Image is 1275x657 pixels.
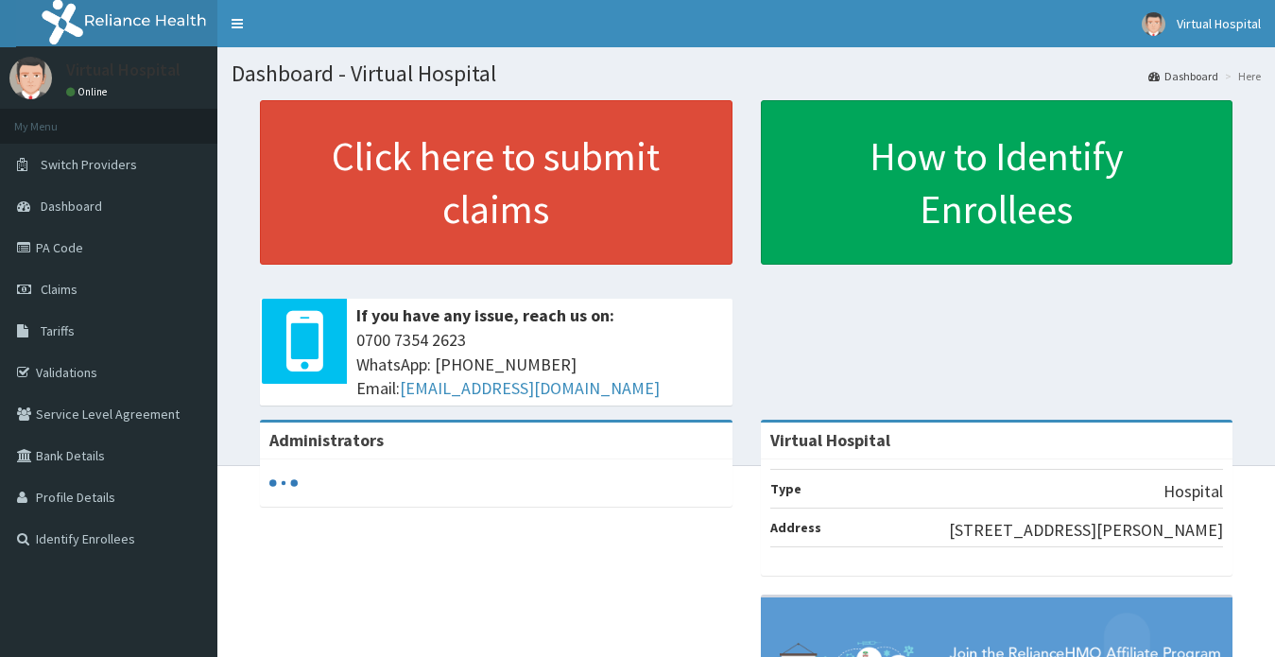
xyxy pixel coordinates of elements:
[770,429,890,451] strong: Virtual Hospital
[770,480,801,497] b: Type
[66,61,181,78] p: Virtual Hospital
[41,198,102,215] span: Dashboard
[269,429,384,451] b: Administrators
[400,377,660,399] a: [EMAIL_ADDRESS][DOMAIN_NAME]
[1142,12,1165,36] img: User Image
[1148,68,1218,84] a: Dashboard
[232,61,1261,86] h1: Dashboard - Virtual Hospital
[9,57,52,99] img: User Image
[269,469,298,497] svg: audio-loading
[1177,15,1261,32] span: Virtual Hospital
[41,281,78,298] span: Claims
[949,518,1223,543] p: [STREET_ADDRESS][PERSON_NAME]
[41,156,137,173] span: Switch Providers
[260,100,732,265] a: Click here to submit claims
[356,328,723,401] span: 0700 7354 2623 WhatsApp: [PHONE_NUMBER] Email:
[761,100,1233,265] a: How to Identify Enrollees
[356,304,614,326] b: If you have any issue, reach us on:
[41,322,75,339] span: Tariffs
[66,85,112,98] a: Online
[1220,68,1261,84] li: Here
[770,519,821,536] b: Address
[1163,479,1223,504] p: Hospital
